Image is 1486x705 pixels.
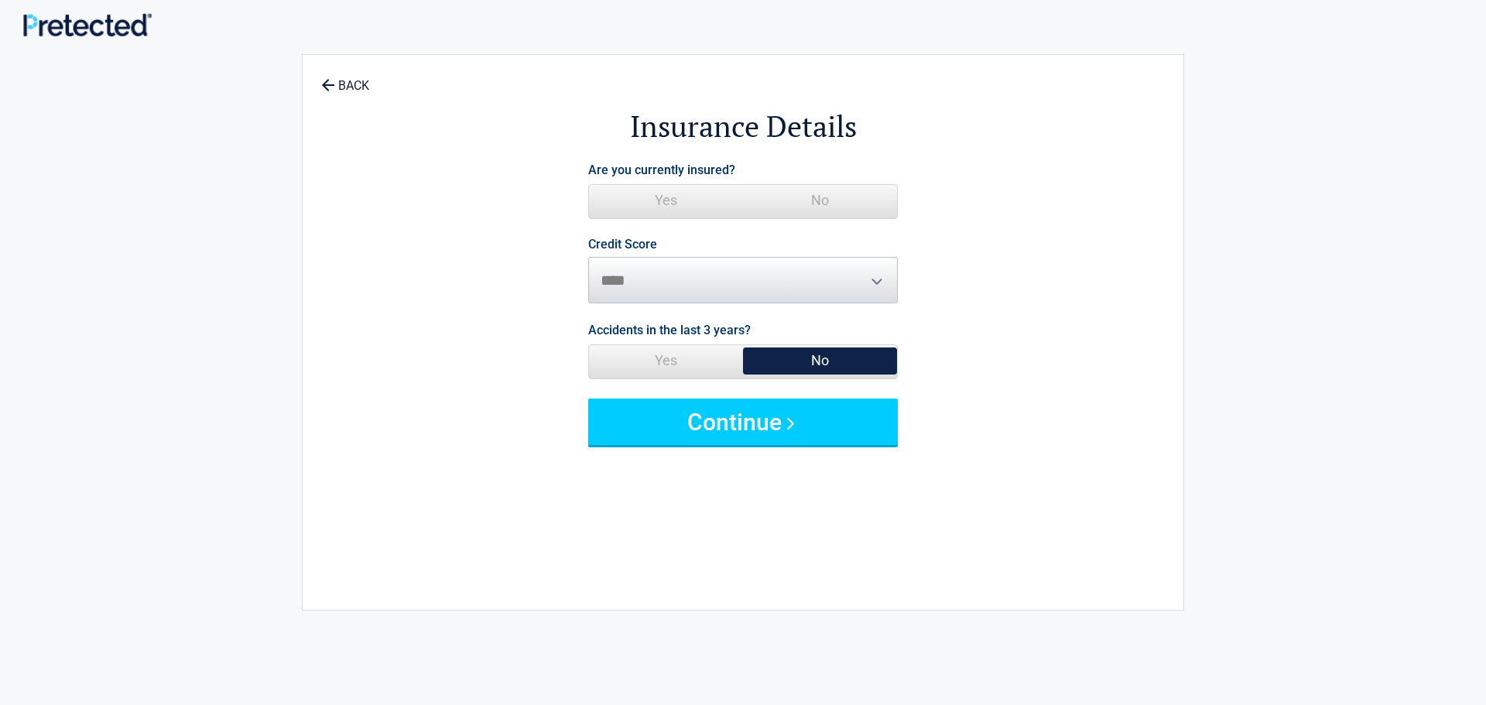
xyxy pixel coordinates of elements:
h2: Insurance Details [388,107,1098,146]
span: No [743,185,897,216]
button: Continue [588,399,898,445]
img: Main Logo [23,13,152,36]
span: No [743,345,897,376]
label: Are you currently insured? [588,159,735,180]
a: BACK [318,65,372,92]
label: Credit Score [588,238,657,251]
label: Accidents in the last 3 years? [588,320,751,341]
span: Yes [589,345,743,376]
span: Yes [589,185,743,216]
